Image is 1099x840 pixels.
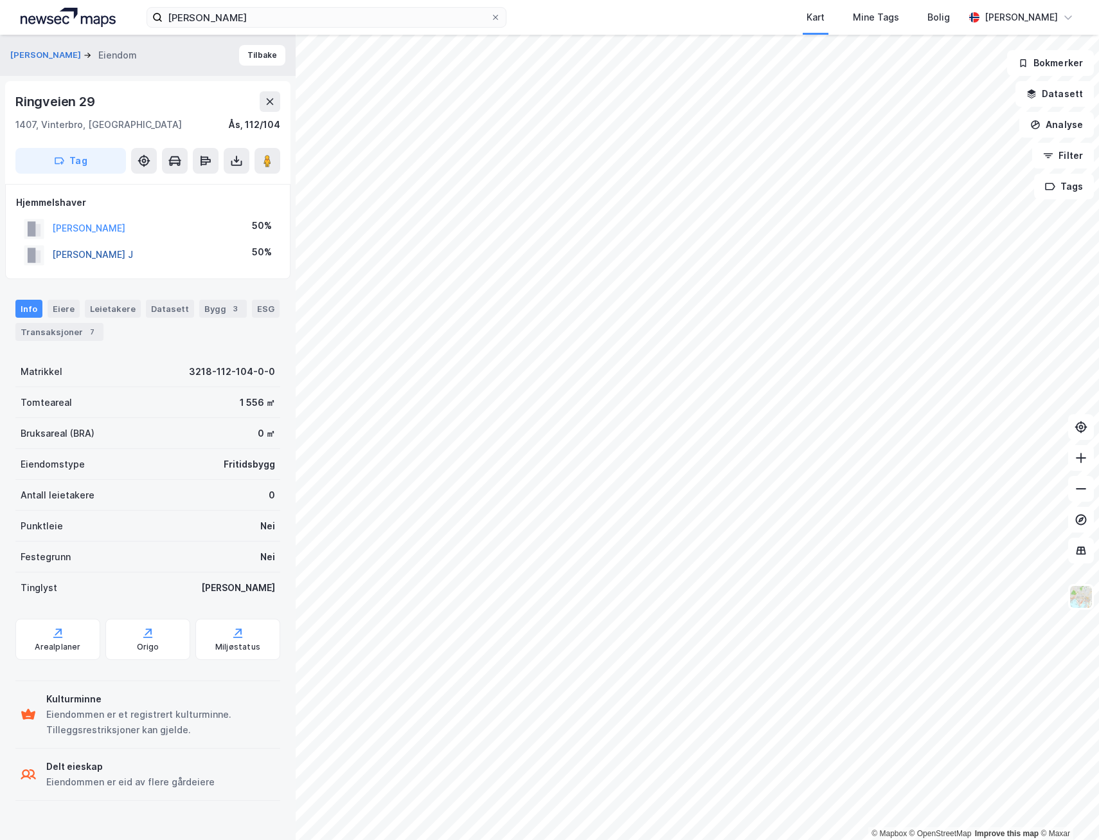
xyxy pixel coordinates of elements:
[21,488,94,503] div: Antall leietakere
[21,549,71,565] div: Festegrunn
[239,45,285,66] button: Tilbake
[21,580,57,596] div: Tinglyst
[15,117,182,132] div: 1407, Vinterbro, [GEOGRAPHIC_DATA]
[1069,585,1093,609] img: Z
[1007,50,1094,76] button: Bokmerker
[15,323,103,341] div: Transaksjoner
[927,10,950,25] div: Bolig
[199,300,247,318] div: Bygg
[15,91,98,112] div: Ringveien 29
[260,518,275,534] div: Nei
[1034,174,1094,199] button: Tags
[807,10,825,25] div: Kart
[985,10,1058,25] div: [PERSON_NAME]
[909,829,972,838] a: OpenStreetMap
[258,426,275,441] div: 0 ㎡
[1015,81,1094,107] button: Datasett
[10,49,84,62] button: [PERSON_NAME]
[21,8,116,27] img: logo.a4113a55bc3d86da70a041830d287a7e.svg
[137,642,159,652] div: Origo
[224,457,275,472] div: Fritidsbygg
[269,488,275,503] div: 0
[871,829,907,838] a: Mapbox
[229,302,242,315] div: 3
[146,300,194,318] div: Datasett
[46,759,215,774] div: Delt eieskap
[1035,778,1099,840] iframe: Chat Widget
[189,364,275,379] div: 3218-112-104-0-0
[228,117,280,132] div: Ås, 112/104
[853,10,899,25] div: Mine Tags
[15,148,126,174] button: Tag
[46,774,215,790] div: Eiendommen er eid av flere gårdeiere
[21,426,94,441] div: Bruksareal (BRA)
[240,395,275,410] div: 1 556 ㎡
[46,707,275,738] div: Eiendommen er et registrert kulturminne. Tilleggsrestriksjoner kan gjelde.
[48,300,80,318] div: Eiere
[163,8,490,27] input: Søk på adresse, matrikkel, gårdeiere, leietakere eller personer
[1035,778,1099,840] div: Kontrollprogram for chat
[1019,112,1094,138] button: Analyse
[252,244,272,260] div: 50%
[1032,143,1094,169] button: Filter
[46,691,275,707] div: Kulturminne
[35,642,80,652] div: Arealplaner
[21,518,63,534] div: Punktleie
[975,829,1039,838] a: Improve this map
[15,300,42,318] div: Info
[252,300,280,318] div: ESG
[16,195,280,210] div: Hjemmelshaver
[260,549,275,565] div: Nei
[201,580,275,596] div: [PERSON_NAME]
[215,642,260,652] div: Miljøstatus
[252,218,272,233] div: 50%
[21,457,85,472] div: Eiendomstype
[85,325,98,338] div: 7
[21,364,62,379] div: Matrikkel
[21,395,72,410] div: Tomteareal
[85,300,141,318] div: Leietakere
[98,48,137,63] div: Eiendom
